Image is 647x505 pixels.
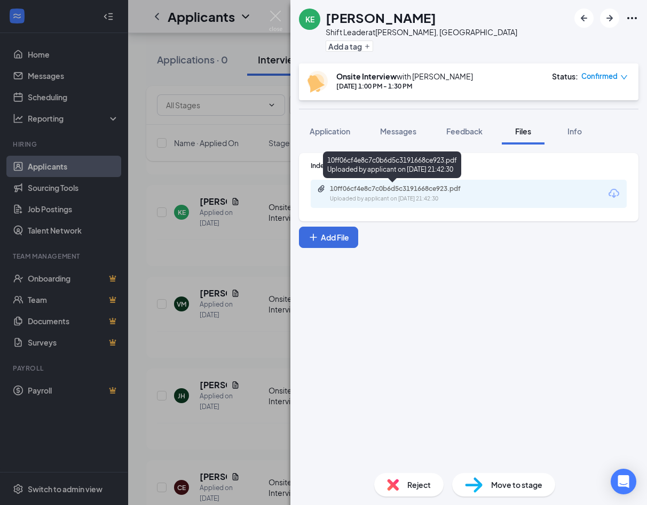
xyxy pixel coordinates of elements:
[581,71,618,82] span: Confirmed
[515,126,531,136] span: Files
[407,479,431,491] span: Reject
[323,151,461,178] div: 10ff06cf4e8c7c0b6d5c3191668ce923.pdf Uploaded by applicant on [DATE] 21:42:30
[578,12,590,25] svg: ArrowLeftNew
[336,71,397,81] b: Onsite Interview
[305,14,314,25] div: KE
[626,12,638,25] svg: Ellipses
[326,27,517,37] div: Shift Leader at [PERSON_NAME], [GEOGRAPHIC_DATA]
[330,185,479,193] div: 10ff06cf4e8c7c0b6d5c3191668ce923.pdf
[326,41,373,52] button: PlusAdd a tag
[336,71,473,82] div: with [PERSON_NAME]
[364,43,370,50] svg: Plus
[446,126,483,136] span: Feedback
[326,9,436,27] h1: [PERSON_NAME]
[308,232,319,243] svg: Plus
[600,9,619,28] button: ArrowRight
[611,469,636,494] div: Open Intercom Messenger
[311,161,627,170] div: Indeed Resume
[552,71,578,82] div: Status :
[607,187,620,200] svg: Download
[310,126,350,136] span: Application
[317,185,490,203] a: Paperclip10ff06cf4e8c7c0b6d5c3191668ce923.pdfUploaded by applicant on [DATE] 21:42:30
[317,185,326,193] svg: Paperclip
[336,82,473,91] div: [DATE] 1:00 PM - 1:30 PM
[380,126,416,136] span: Messages
[491,479,542,491] span: Move to stage
[574,9,594,28] button: ArrowLeftNew
[603,12,616,25] svg: ArrowRight
[620,74,628,81] span: down
[299,227,358,248] button: Add FilePlus
[330,195,490,203] div: Uploaded by applicant on [DATE] 21:42:30
[567,126,582,136] span: Info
